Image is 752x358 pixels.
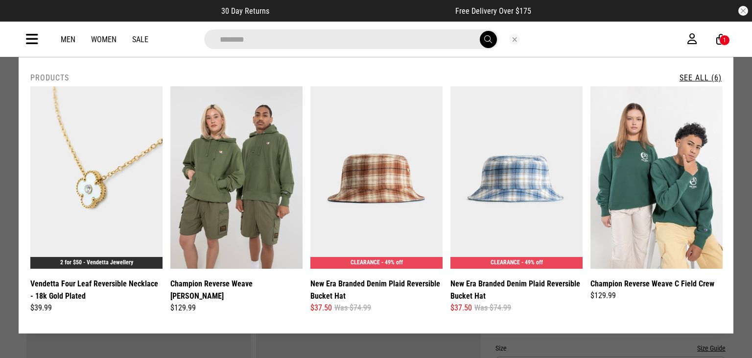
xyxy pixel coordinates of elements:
a: Sale [132,35,148,44]
span: 30 Day Returns [221,6,269,16]
a: Women [91,35,117,44]
span: CLEARANCE [491,259,520,266]
img: New Era Branded Denim Plaid Reversible Bucket Hat in Multi [450,86,583,269]
h2: Products [30,73,69,82]
img: New Era Branded Denim Plaid Reversible Bucket Hat in Multi [310,86,443,269]
button: Open LiveChat chat widget [8,4,37,33]
div: $39.99 [30,302,163,314]
span: CLEARANCE [351,259,380,266]
a: 2 for $50 - Vendetta Jewellery [60,259,133,266]
span: - 49% off [521,259,543,266]
img: Champion Reverse Weave Terry Hoodie in Green [170,86,303,269]
a: Champion Reverse Weave [PERSON_NAME] [170,278,303,302]
img: Vendetta Four Leaf Reversible Necklace - 18k Gold Plated in White [30,86,163,269]
span: Was $74.99 [334,302,371,314]
span: $37.50 [450,302,472,314]
a: Vendetta Four Leaf Reversible Necklace - 18k Gold Plated [30,278,163,302]
a: Champion Reverse Weave C Field Crew [590,278,714,290]
a: See All (6) [680,73,722,82]
div: $129.99 [590,290,723,302]
span: $37.50 [310,302,332,314]
span: Was $74.99 [474,302,511,314]
a: Men [61,35,75,44]
img: Champion Reverse Weave C Field Crew in Green [590,86,723,269]
span: Free Delivery Over $175 [455,6,531,16]
button: Close search [509,34,520,45]
a: New Era Branded Denim Plaid Reversible Bucket Hat [310,278,443,302]
a: 1 [716,34,726,45]
a: New Era Branded Denim Plaid Reversible Bucket Hat [450,278,583,302]
div: $129.99 [170,302,303,314]
iframe: Customer reviews powered by Trustpilot [289,6,436,16]
div: 1 [723,37,726,44]
span: - 49% off [381,259,403,266]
